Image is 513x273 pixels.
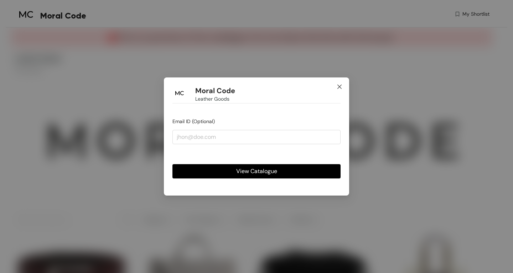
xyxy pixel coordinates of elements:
button: Close [330,77,349,97]
span: View Catalogue [236,167,277,176]
span: Leather Goods [195,95,229,103]
h1: Moral Code [195,86,235,95]
input: jhon@doe.com [172,130,341,144]
span: Email ID (Optional) [172,118,215,125]
button: View Catalogue [172,164,341,178]
span: close [337,84,342,90]
img: Buyer Portal [172,86,187,100]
